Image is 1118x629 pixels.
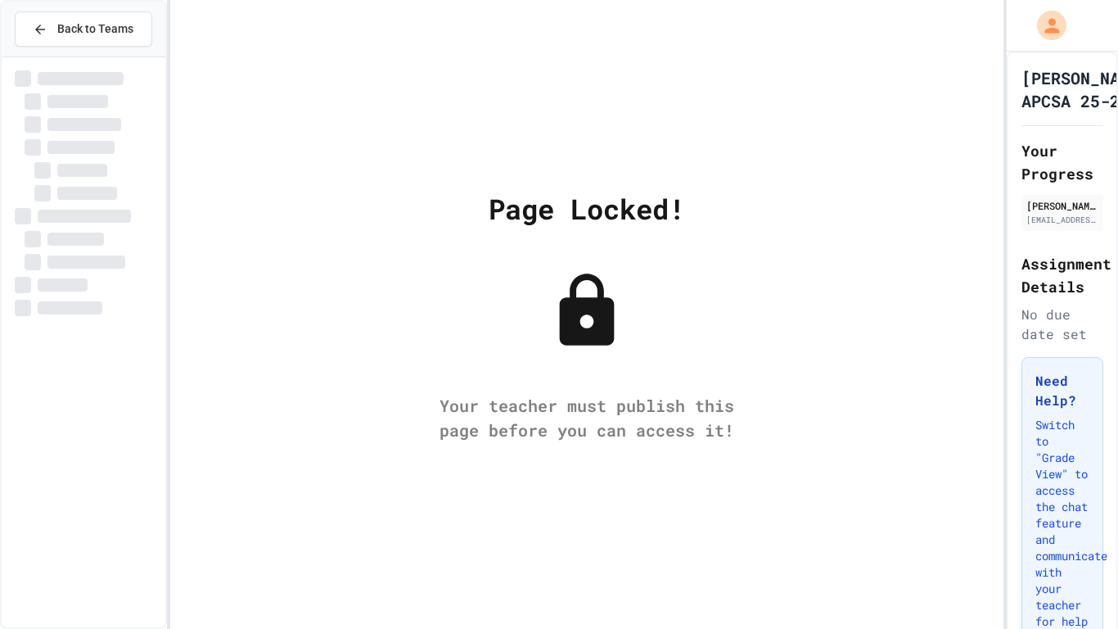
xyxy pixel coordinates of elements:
div: Page Locked! [489,188,685,229]
span: Back to Teams [57,20,133,38]
h2: Assignment Details [1021,252,1103,298]
div: My Account [1020,7,1071,44]
div: [PERSON_NAME] [1026,198,1098,213]
h3: Need Help? [1035,371,1089,410]
div: Your teacher must publish this page before you can access it! [423,393,751,442]
div: No due date set [1021,305,1103,344]
h2: Your Progress [1021,139,1103,185]
div: [EMAIL_ADDRESS][DOMAIN_NAME] [1026,214,1098,226]
button: Back to Teams [15,11,152,47]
